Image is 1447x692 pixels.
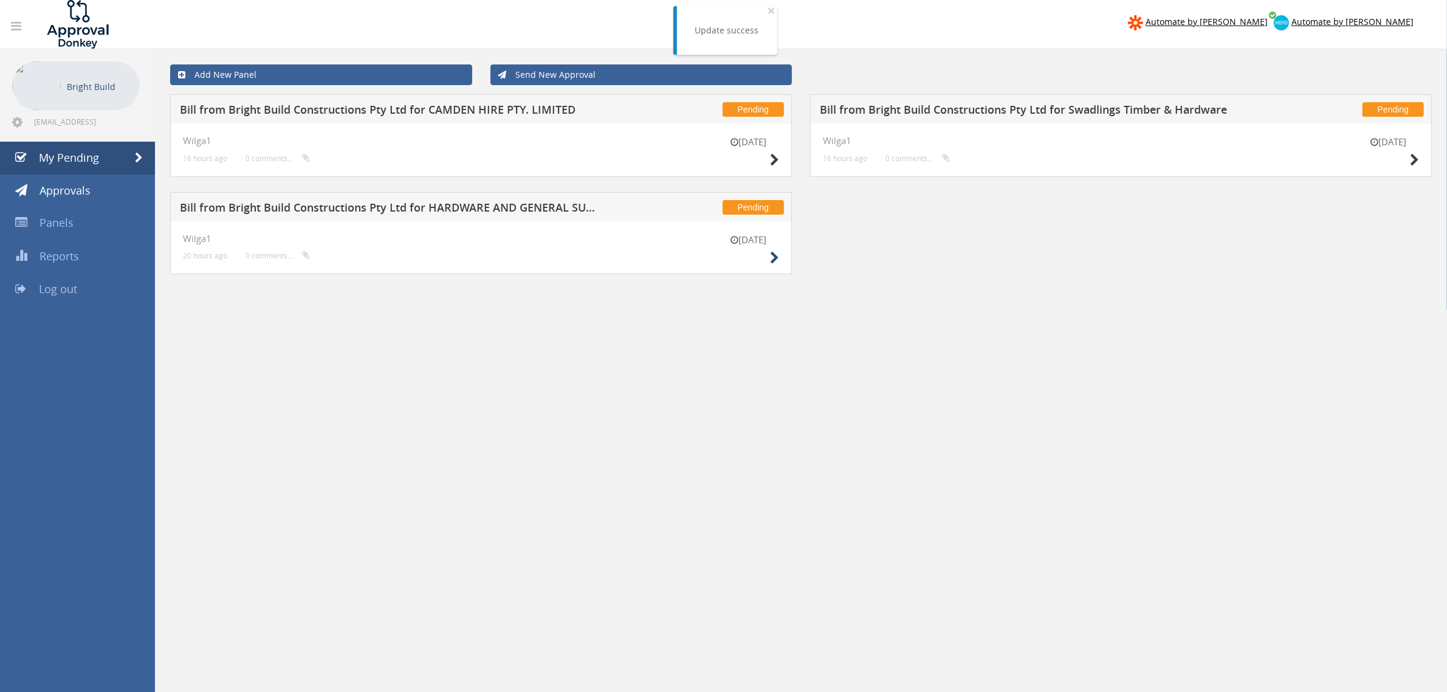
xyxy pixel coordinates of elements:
span: Automate by [PERSON_NAME] [1146,16,1268,27]
h5: Bill from Bright Build Constructions Pty Ltd for Swadlings Timber & Hardware [820,104,1242,119]
small: 0 comments... [246,251,310,260]
small: [DATE] [718,234,779,246]
span: Pending [723,102,784,117]
a: Add New Panel [170,64,472,85]
small: 16 hours ago [823,154,867,163]
a: Send New Approval [490,64,792,85]
span: Log out [39,282,77,296]
small: 20 hours ago [183,251,227,260]
p: Bright Build [67,79,134,94]
small: 0 comments... [246,154,310,163]
img: zapier-logomark.png [1128,15,1143,30]
img: xero-logo.png [1274,15,1289,30]
span: [EMAIL_ADDRESS][DOMAIN_NAME] [34,117,137,126]
span: × [768,2,775,19]
span: Pending [1363,102,1424,117]
span: Automate by [PERSON_NAME] [1291,16,1414,27]
h5: Bill from Bright Build Constructions Pty Ltd for CAMDEN HIRE PTY. LIMITED [180,104,602,119]
small: 0 comments... [885,154,950,163]
small: [DATE] [1358,136,1419,148]
div: Update success [695,24,759,36]
h4: Wilga1 [823,136,1419,146]
small: 16 hours ago [183,154,227,163]
span: Approvals [40,183,91,198]
span: My Pending [39,150,99,165]
h5: Bill from Bright Build Constructions Pty Ltd for HARDWARE AND GENERAL SUPPLIES LTD [180,202,602,217]
span: Pending [723,200,784,215]
span: Panels [40,215,74,230]
h4: Wilga1 [183,136,779,146]
h4: Wilga1 [183,234,779,244]
small: [DATE] [718,136,779,148]
span: Reports [40,249,79,263]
